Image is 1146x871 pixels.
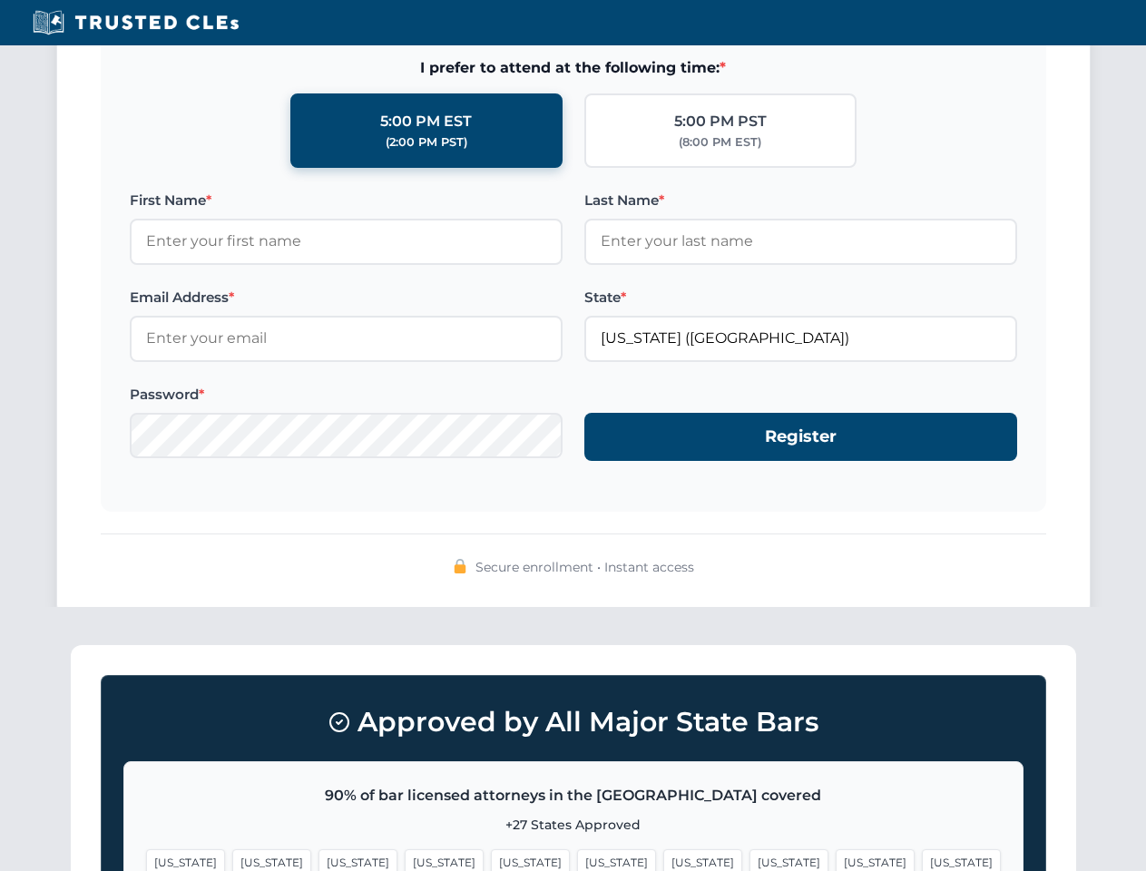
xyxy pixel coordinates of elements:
[130,56,1017,80] span: I prefer to attend at the following time:
[130,190,563,211] label: First Name
[130,287,563,308] label: Email Address
[584,316,1017,361] input: Florida (FL)
[584,287,1017,308] label: State
[584,190,1017,211] label: Last Name
[146,784,1001,807] p: 90% of bar licensed attorneys in the [GEOGRAPHIC_DATA] covered
[146,815,1001,835] p: +27 States Approved
[584,219,1017,264] input: Enter your last name
[130,316,563,361] input: Enter your email
[130,384,563,406] label: Password
[453,559,467,573] img: 🔒
[386,133,467,152] div: (2:00 PM PST)
[475,557,694,577] span: Secure enrollment • Instant access
[584,413,1017,461] button: Register
[380,110,472,133] div: 5:00 PM EST
[130,219,563,264] input: Enter your first name
[123,698,1024,747] h3: Approved by All Major State Bars
[27,9,244,36] img: Trusted CLEs
[674,110,767,133] div: 5:00 PM PST
[679,133,761,152] div: (8:00 PM EST)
